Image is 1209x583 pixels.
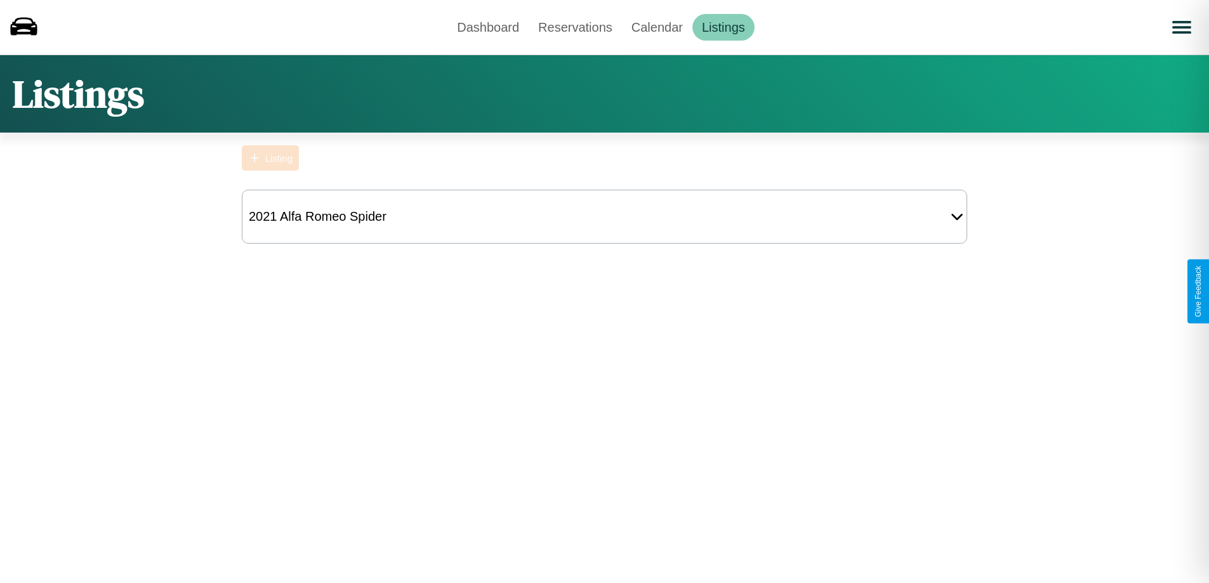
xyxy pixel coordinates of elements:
[447,14,529,41] a: Dashboard
[13,68,144,120] h1: Listings
[1164,10,1199,45] button: Open menu
[1194,266,1203,317] div: Give Feedback
[242,203,393,230] div: 2021 Alfa Romeo Spider
[529,14,622,41] a: Reservations
[265,153,293,164] div: Listing
[242,145,299,171] button: Listing
[622,14,692,41] a: Calendar
[692,14,755,41] a: Listings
